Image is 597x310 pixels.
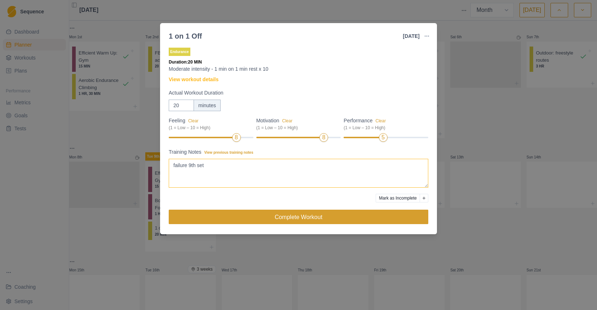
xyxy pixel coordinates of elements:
button: Complete Workout [169,210,428,224]
label: Performance [344,117,424,131]
button: Motivation(1 = Low – 10 = High) [282,118,292,123]
div: (1 = Low – 10 = High) [256,125,337,131]
div: 5 [381,133,385,142]
div: 8 [235,133,238,142]
p: [DATE] [403,32,420,40]
p: Duration: 20 MIN [169,59,428,65]
p: Endurance [169,48,190,56]
button: Mark as Incomplete [376,194,420,202]
label: Training Notes [169,148,424,156]
button: Feeling(1 = Low – 10 = High) [188,118,199,123]
div: 8 [322,133,326,142]
label: Motivation [256,117,337,131]
label: Actual Workout Duration [169,89,424,97]
p: Moderate intensity - 1 min on 1 min rest x 10 [169,65,428,73]
div: (1 = Low – 10 = High) [169,125,249,131]
a: View workout details [169,76,218,83]
button: Performance(1 = Low – 10 = High) [375,118,386,123]
span: View previous training notes [204,150,253,154]
button: Add reason [420,194,428,202]
div: (1 = Low – 10 = High) [344,125,424,131]
label: Feeling [169,117,249,131]
div: 1 on 1 Off [169,31,202,42]
div: minutes [194,100,221,111]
